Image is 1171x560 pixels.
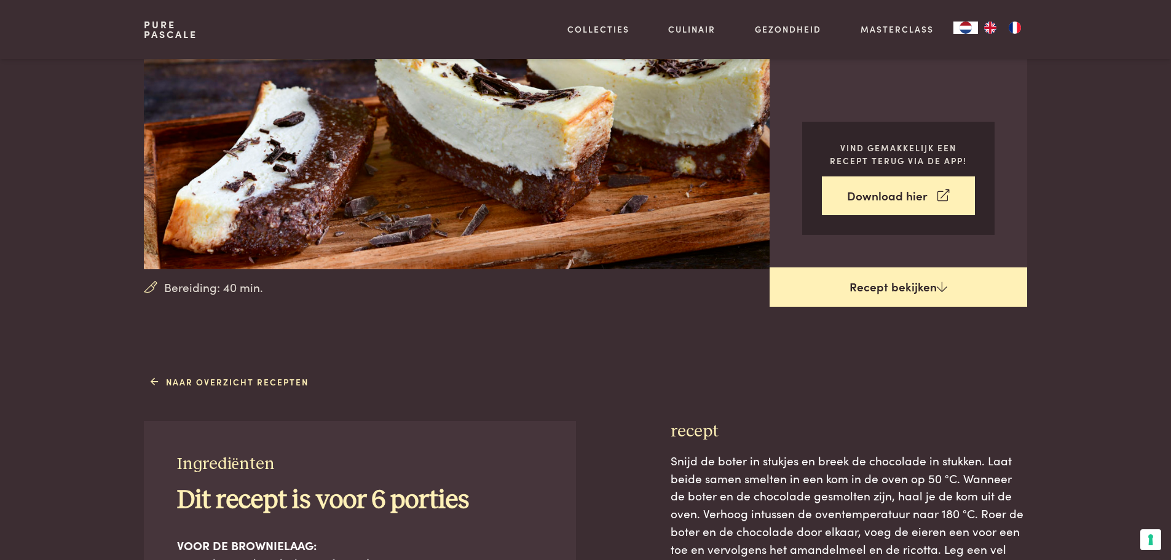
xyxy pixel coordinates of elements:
a: Gezondheid [755,23,821,36]
button: Uw voorkeuren voor toestemming voor trackingtechnologieën [1140,529,1161,550]
span: Ingrediënten [177,455,275,473]
span: Bereiding: 40 min. [164,278,263,296]
ul: Language list [978,22,1027,34]
b: VOOR DE BROWNIELAAG: [177,537,317,553]
a: Collecties [567,23,629,36]
a: Naar overzicht recepten [151,376,309,388]
a: EN [978,22,1003,34]
a: Masterclass [861,23,934,36]
a: FR [1003,22,1027,34]
a: PurePascale [144,20,197,39]
b: Dit recept is voor 6 porties [177,487,469,513]
a: NL [953,22,978,34]
a: Culinair [668,23,716,36]
a: Recept bekijken [770,267,1027,307]
div: Language [953,22,978,34]
a: Download hier [822,176,975,215]
p: Vind gemakkelijk een recept terug via de app! [822,141,975,167]
aside: Language selected: Nederlands [953,22,1027,34]
h3: recept [671,421,1027,443]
